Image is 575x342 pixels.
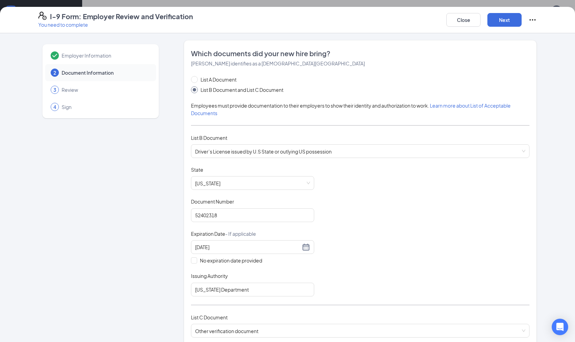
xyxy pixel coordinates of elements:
[195,324,525,337] span: Other verification document
[53,69,56,76] span: 2
[487,13,522,27] button: Next
[62,86,149,93] span: Review
[191,230,256,237] span: Expiration Date
[53,86,56,93] span: 3
[191,198,234,205] span: Document Number
[195,243,301,251] input: 05/30/2034
[198,76,239,83] span: List A Document
[191,49,529,58] span: Which documents did your new hire bring?
[191,166,203,173] span: State
[225,231,256,237] span: - If applicable
[446,13,481,27] button: Close
[195,176,310,190] span: Texas
[191,60,365,66] span: [PERSON_NAME] identifies as a [DEMOGRAPHIC_DATA][GEOGRAPHIC_DATA]
[53,103,56,110] span: 4
[195,145,525,158] span: Driver’s License issued by U.S State or outlying US possession
[191,102,511,116] span: Employees must provide documentation to their employers to show their identity and authorization ...
[50,12,193,21] h4: I-9 Form: Employer Review and Verification
[38,12,47,20] svg: FormI9EVerifyIcon
[38,21,193,28] p: You need to complete
[191,135,227,141] span: List B Document
[552,319,568,335] div: Open Intercom Messenger
[198,86,286,94] span: List B Document and List C Document
[197,257,265,264] span: No expiration date provided
[62,103,149,110] span: Sign
[62,52,149,59] span: Employer Information
[51,51,59,60] svg: Checkmark
[62,69,149,76] span: Document Information
[191,314,228,320] span: List C Document
[191,272,228,279] span: Issuing Authority
[528,16,537,24] svg: Ellipses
